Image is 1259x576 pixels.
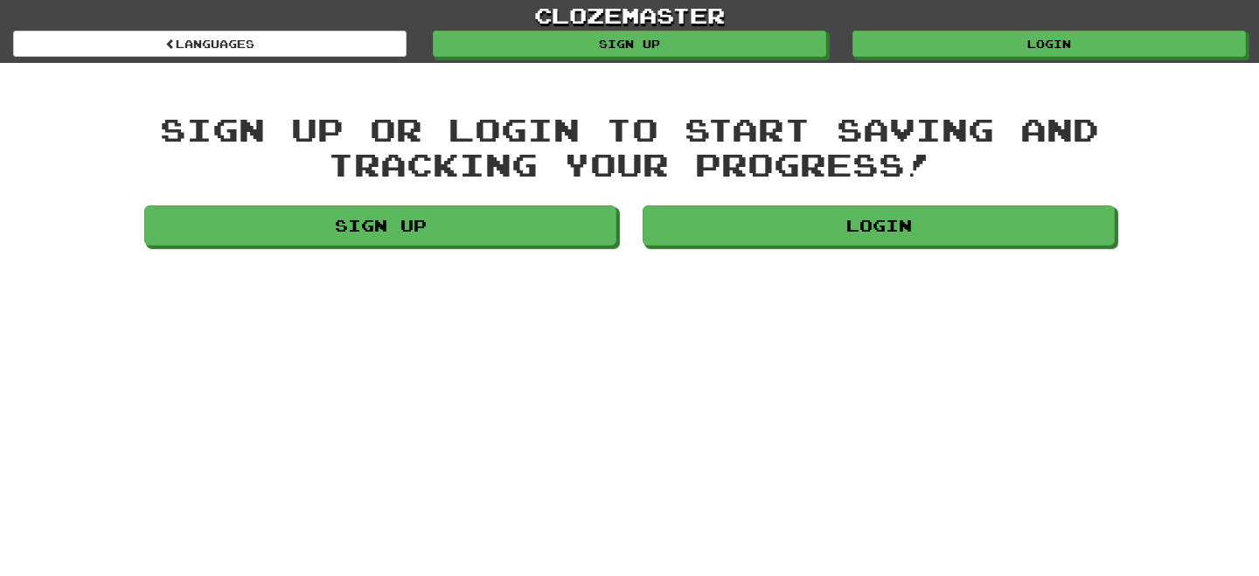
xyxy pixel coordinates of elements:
div: Sign up or login to start saving and tracking your progress! [144,112,1115,181]
a: Languages [13,31,407,57]
a: Login [852,31,1246,57]
a: Sign up [433,31,826,57]
a: Sign up [144,205,616,246]
a: Login [643,205,1115,246]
